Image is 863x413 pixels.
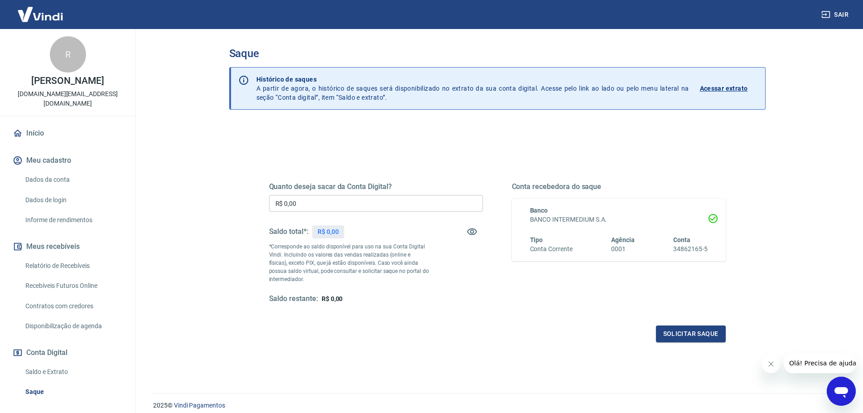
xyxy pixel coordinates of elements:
[611,236,635,243] span: Agência
[31,76,104,86] p: [PERSON_NAME]
[656,326,726,342] button: Solicitar saque
[22,170,125,189] a: Dados da conta
[22,211,125,229] a: Informe de rendimentos
[700,75,758,102] a: Acessar extrato
[611,244,635,254] h6: 0001
[22,297,125,316] a: Contratos com credores
[827,377,856,406] iframe: Botão para abrir a janela de mensagens
[269,182,483,191] h5: Quanto deseja sacar da Conta Digital?
[530,215,708,224] h6: BANCO INTERMEDIUM S.A.
[256,75,689,102] p: A partir de agora, o histórico de saques será disponibilizado no extrato da sua conta digital. Ac...
[22,317,125,335] a: Disponibilização de agenda
[22,383,125,401] a: Saque
[153,401,841,410] p: 2025 ©
[269,243,429,283] p: *Corresponde ao saldo disponível para uso na sua Conta Digital Vindi. Incluindo os valores das ve...
[22,363,125,381] a: Saldo e Extrato
[256,75,689,84] p: Histórico de saques
[530,244,573,254] h6: Conta Corrente
[318,227,339,237] p: R$ 0,00
[820,6,852,23] button: Sair
[22,257,125,275] a: Relatório de Recebíveis
[530,207,548,214] span: Banco
[673,244,708,254] h6: 34862165-5
[673,236,690,243] span: Conta
[22,277,125,295] a: Recebíveis Futuros Online
[11,343,125,363] button: Conta Digital
[784,353,856,373] iframe: Mensagem da empresa
[5,6,76,14] span: Olá! Precisa de ajuda?
[700,84,748,93] p: Acessar extrato
[174,402,225,409] a: Vindi Pagamentos
[530,236,543,243] span: Tipo
[11,151,125,170] button: Meu cadastro
[762,355,780,373] iframe: Fechar mensagem
[11,237,125,257] button: Meus recebíveis
[11,123,125,143] a: Início
[229,47,766,60] h3: Saque
[22,191,125,209] a: Dados de login
[322,295,343,302] span: R$ 0,00
[269,294,318,304] h5: Saldo restante:
[7,89,128,108] p: [DOMAIN_NAME][EMAIL_ADDRESS][DOMAIN_NAME]
[269,227,309,236] h5: Saldo total*:
[50,36,86,73] div: R
[512,182,726,191] h5: Conta recebedora do saque
[11,0,70,28] img: Vindi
